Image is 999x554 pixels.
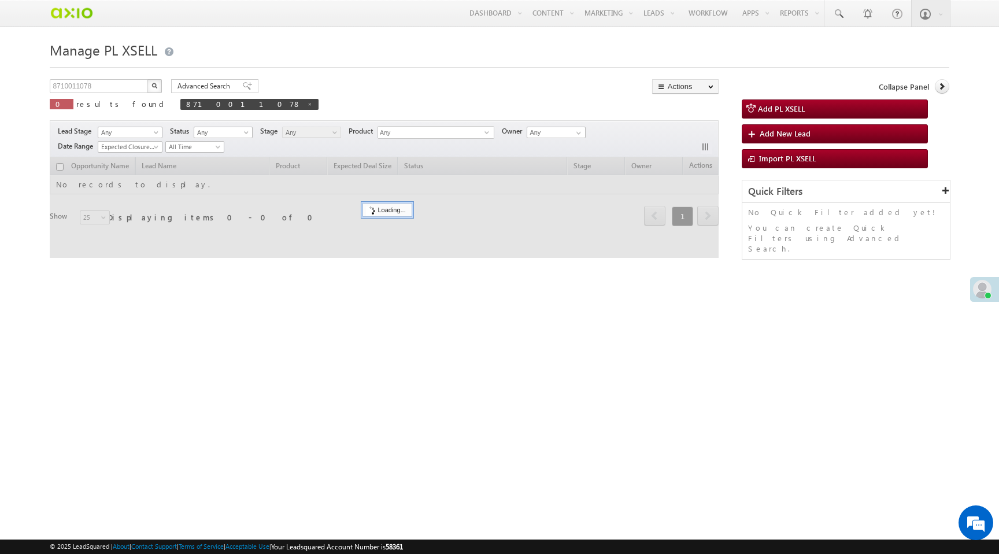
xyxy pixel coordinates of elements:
[194,127,253,138] a: Any
[165,141,224,153] a: All Time
[759,153,816,163] span: Import PL XSELL
[50,40,157,59] span: Manage PL XSELL
[260,126,282,136] span: Stage
[527,127,586,138] input: Type to Search
[378,127,484,140] span: Any
[362,203,412,217] div: Loading...
[502,126,527,136] span: Owner
[50,3,93,23] img: Custom Logo
[349,126,378,136] span: Product
[58,126,96,136] span: Lead Stage
[748,207,944,217] p: No Quick Filter added yet!
[98,141,162,153] a: Expected Closure Date
[131,542,177,550] a: Contact Support
[652,79,719,94] button: Actions
[570,127,584,139] a: Show All Items
[386,542,403,551] span: 58361
[55,99,68,109] span: 0
[283,127,338,138] span: Any
[194,127,249,138] span: Any
[378,126,494,139] div: Any
[282,127,341,138] a: Any
[484,130,494,135] span: select
[742,180,950,203] div: Quick Filters
[98,127,162,138] a: Any
[50,541,403,552] span: © 2025 LeadSquared | | | | |
[179,542,224,550] a: Terms of Service
[748,223,944,254] p: You can create Quick Filters using Advanced Search.
[166,142,221,152] span: All Time
[98,127,158,138] span: Any
[760,128,811,138] span: Add New Lead
[98,142,158,152] span: Expected Closure Date
[170,126,194,136] span: Status
[58,141,98,152] span: Date Range
[177,81,234,91] span: Advanced Search
[76,99,168,109] span: results found
[271,542,403,551] span: Your Leadsquared Account Number is
[113,542,129,550] a: About
[225,542,269,550] a: Acceptable Use
[186,99,301,109] span: 8710011078
[879,82,929,92] span: Collapse Panel
[758,104,805,113] span: Add PL XSELL
[151,83,157,88] img: Search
